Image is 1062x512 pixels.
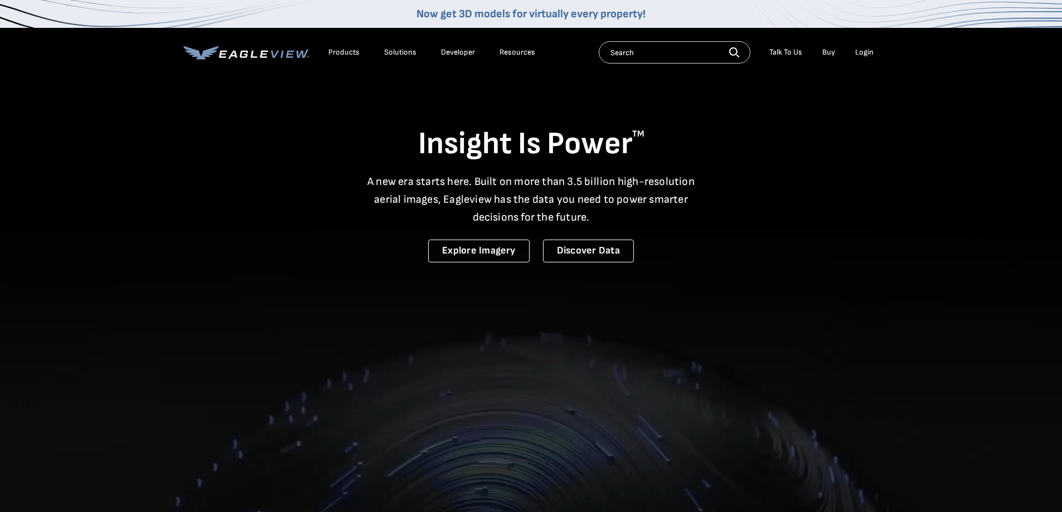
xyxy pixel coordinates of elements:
a: Buy [822,47,835,57]
input: Search [599,41,750,64]
h1: Insight Is Power [183,125,879,164]
p: A new era starts here. Built on more than 3.5 billion high-resolution aerial images, Eagleview ha... [361,173,702,226]
div: Products [328,47,360,57]
a: Now get 3D models for virtually every property! [416,7,646,21]
div: Solutions [384,47,416,57]
a: Developer [441,47,475,57]
a: Explore Imagery [428,240,530,262]
div: Login [855,47,874,57]
sup: TM [632,129,644,139]
div: Resources [500,47,535,57]
div: Talk To Us [769,47,802,57]
a: Discover Data [543,240,634,262]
